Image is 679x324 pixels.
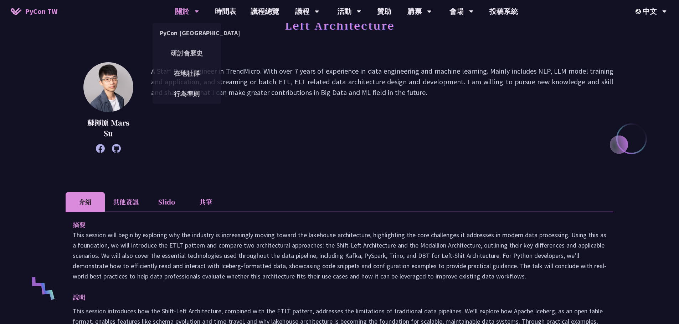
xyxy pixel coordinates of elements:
[105,192,147,212] li: 其他資訊
[66,192,105,212] li: 介紹
[73,219,592,230] p: 摘要
[153,85,221,102] a: 行為準則
[4,2,65,20] a: PyCon TW
[83,117,133,139] p: 蘇揮原 Mars Su
[25,6,57,17] span: PyCon TW
[73,292,592,302] p: 說明
[151,66,613,149] p: A Staff Data Engineer in TrendMicro. With over 7 years of experience in data engineering and mach...
[83,62,133,112] img: 蘇揮原 Mars Su
[147,192,186,212] li: Slido
[11,8,21,15] img: Home icon of PyCon TW 2025
[153,65,221,82] a: 在地社群
[153,45,221,62] a: 研討會歷史
[153,25,221,41] a: PyCon [GEOGRAPHIC_DATA]
[186,192,225,212] li: 共筆
[73,230,606,281] p: This session will begin by exploring why the industry is increasingly moving toward the lakehouse...
[636,9,643,14] img: Locale Icon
